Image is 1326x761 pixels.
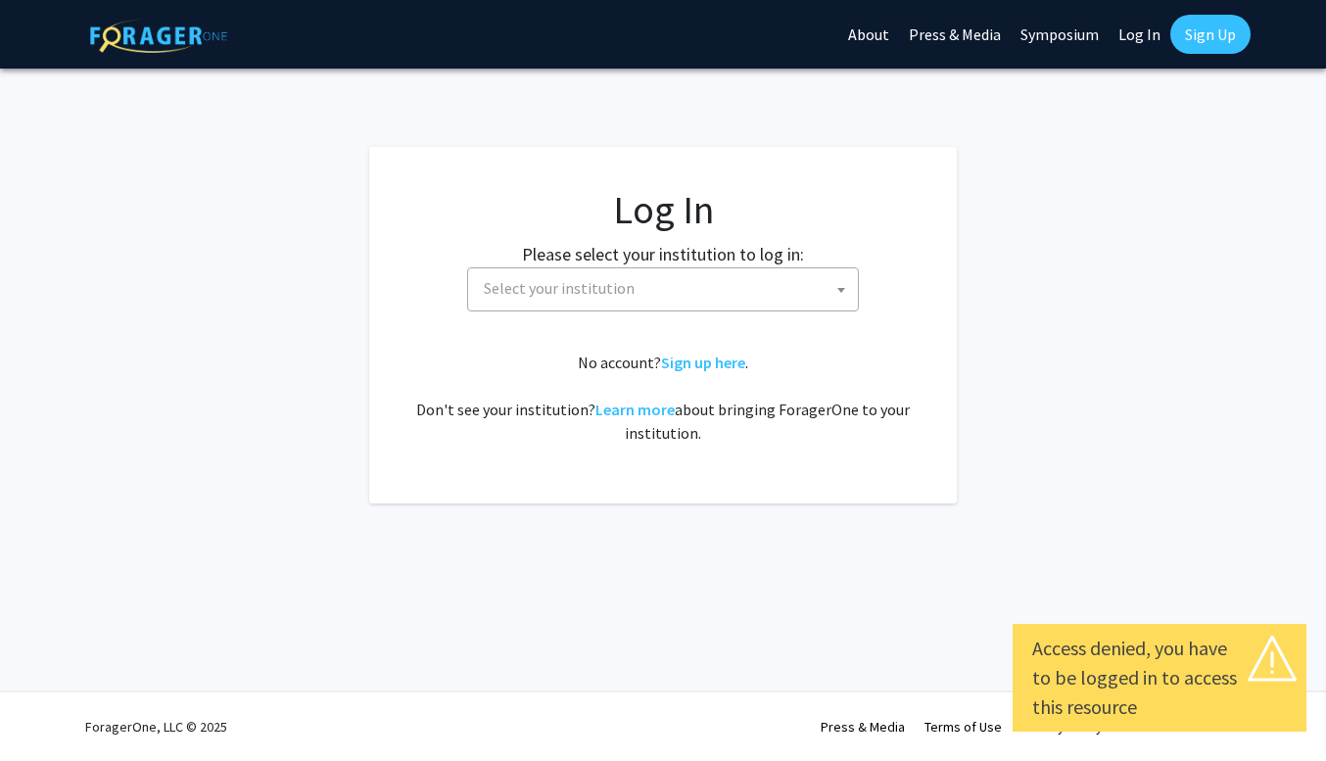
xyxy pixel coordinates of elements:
a: Sign up here [661,353,745,372]
div: No account? . Don't see your institution? about bringing ForagerOne to your institution. [408,351,918,445]
span: Select your institution [484,278,635,298]
span: Select your institution [467,267,859,311]
a: Terms of Use [924,718,1002,736]
div: Access denied, you have to be logged in to access this resource [1032,634,1287,722]
a: Sign Up [1170,15,1251,54]
img: ForagerOne Logo [90,19,227,53]
h1: Log In [408,186,918,233]
a: Learn more about bringing ForagerOne to your institution [595,400,675,419]
span: Select your institution [476,268,858,309]
a: Press & Media [821,718,905,736]
div: ForagerOne, LLC © 2025 [85,692,227,761]
label: Please select your institution to log in: [522,241,804,267]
